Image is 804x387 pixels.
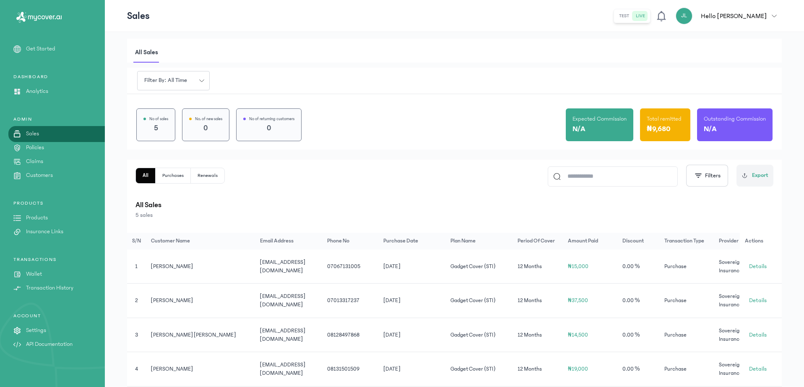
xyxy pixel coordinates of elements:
td: 12 Months [513,352,563,387]
td: Sovereign Trust Insurance Plc [714,284,768,318]
p: API Documentation [26,340,73,349]
td: 12 Months [513,318,563,352]
span: Details [749,262,767,271]
td: [EMAIL_ADDRESS][DOMAIN_NAME] [255,318,322,352]
td: 07013317237 [322,284,379,318]
td: 0.00 % [617,284,659,318]
button: Details [745,260,771,273]
th: Discount [617,233,659,250]
span: purchase [664,263,687,269]
p: Get Started [26,45,55,53]
td: Gadget Cover (STI) [445,284,513,318]
th: Amount paid [563,233,617,250]
th: S/N [127,233,146,250]
p: No of returning customers [249,116,294,122]
span: purchase [664,297,687,303]
td: Sovereign Trust Insurance Plc [714,352,768,387]
p: Hello [PERSON_NAME] [701,11,767,21]
button: Filter by: all time [137,71,210,90]
p: Outstanding Commission [704,115,766,123]
span: ₦19,000 [568,366,588,372]
p: No of sales [149,116,168,122]
span: 4 [135,366,138,372]
th: Purchase date [378,233,445,250]
span: purchase [664,366,687,372]
td: Sovereign Trust Insurance Plc [714,318,768,352]
p: Sales [127,9,150,23]
p: Settings [26,326,46,335]
p: Wallet [26,270,42,279]
span: All sales [133,43,160,63]
button: Filters [686,165,728,187]
button: test [616,11,632,21]
button: All sales [133,43,165,63]
td: [PERSON_NAME] [146,250,255,284]
button: live [632,11,648,21]
button: Details [745,362,771,376]
span: 3 [135,332,138,338]
th: Plan name [445,233,513,250]
span: 2 [135,297,138,303]
p: Analytics [26,87,48,96]
span: ₦37,500 [568,297,588,303]
td: [DATE] [378,250,445,284]
th: Actions [740,233,782,250]
span: purchase [664,332,687,338]
p: ₦9,680 [647,123,671,135]
p: Policies [26,143,44,152]
p: N/A [572,123,585,135]
td: 08128497868 [322,318,379,352]
button: Purchases [156,168,191,183]
div: JL [676,8,692,24]
th: Email address [255,233,322,250]
button: JLHello [PERSON_NAME] [676,8,782,24]
td: 12 Months [513,284,563,318]
p: Customers [26,171,53,180]
td: [DATE] [378,352,445,387]
span: Details [749,331,767,339]
td: 0.00 % [617,318,659,352]
th: Customer Name [146,233,255,250]
td: Gadget Cover (STI) [445,318,513,352]
p: N/A [704,123,717,135]
td: [DATE] [378,318,445,352]
button: Details [745,294,771,307]
td: Sovereign Trust Insurance Plc [714,250,768,284]
button: Details [745,328,771,342]
p: 0 [243,122,294,134]
td: 07067131005 [322,250,379,284]
p: Transaction History [26,284,73,292]
span: ₦14,500 [568,332,588,338]
td: Gadget Cover (STI) [445,352,513,387]
button: All [136,168,156,183]
p: Insurance Links [26,227,63,236]
td: 0.00 % [617,352,659,387]
td: 08131501509 [322,352,379,387]
p: 5 sales [135,211,773,219]
th: Provider [714,233,768,250]
span: Details [749,296,767,305]
th: Phone no [322,233,379,250]
span: Filter by: all time [139,76,192,85]
td: [EMAIL_ADDRESS][DOMAIN_NAME] [255,250,322,284]
p: Sales [26,129,39,138]
span: Export [752,171,768,180]
p: No. of new sales [195,116,222,122]
td: [PERSON_NAME] [146,284,255,318]
p: Claims [26,157,43,166]
p: Expected Commission [572,115,627,123]
button: Renewals [191,168,224,183]
td: [PERSON_NAME] [146,352,255,387]
td: 0.00 % [617,250,659,284]
p: Total remitted [647,115,682,123]
p: 0 [189,122,222,134]
td: 12 Months [513,250,563,284]
span: 1 [135,263,138,269]
td: [DATE] [378,284,445,318]
th: Transaction type [659,233,714,250]
th: Period of cover [513,233,563,250]
span: ₦15,000 [568,263,588,269]
p: 5 [143,122,168,134]
td: Gadget Cover (STI) [445,250,513,284]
